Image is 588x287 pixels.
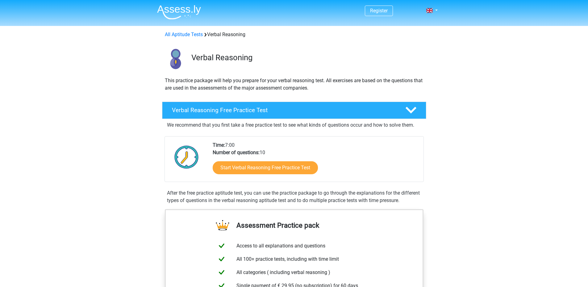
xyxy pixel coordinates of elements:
a: Start Verbal Reasoning Free Practice Test [213,161,318,174]
a: All Aptitude Tests [165,32,203,37]
h4: Verbal Reasoning Free Practice Test [172,107,395,114]
h3: Verbal Reasoning [191,53,421,62]
p: We recommend that you first take a free practice test to see what kinds of questions occur and ho... [167,121,421,129]
a: Register [370,8,388,14]
img: Assessly [157,5,201,19]
b: Time: [213,142,225,148]
b: Number of questions: [213,150,260,155]
img: Clock [171,141,202,172]
div: Verbal Reasoning [162,31,426,38]
a: Verbal Reasoning Free Practice Test [160,102,429,119]
img: verbal reasoning [162,46,189,72]
p: This practice package will help you prepare for your verbal reasoning test. All exercises are bas... [165,77,423,92]
div: 7:00 10 [208,141,423,182]
div: After the free practice aptitude test, you can use the practice package to go through the explana... [165,189,424,204]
